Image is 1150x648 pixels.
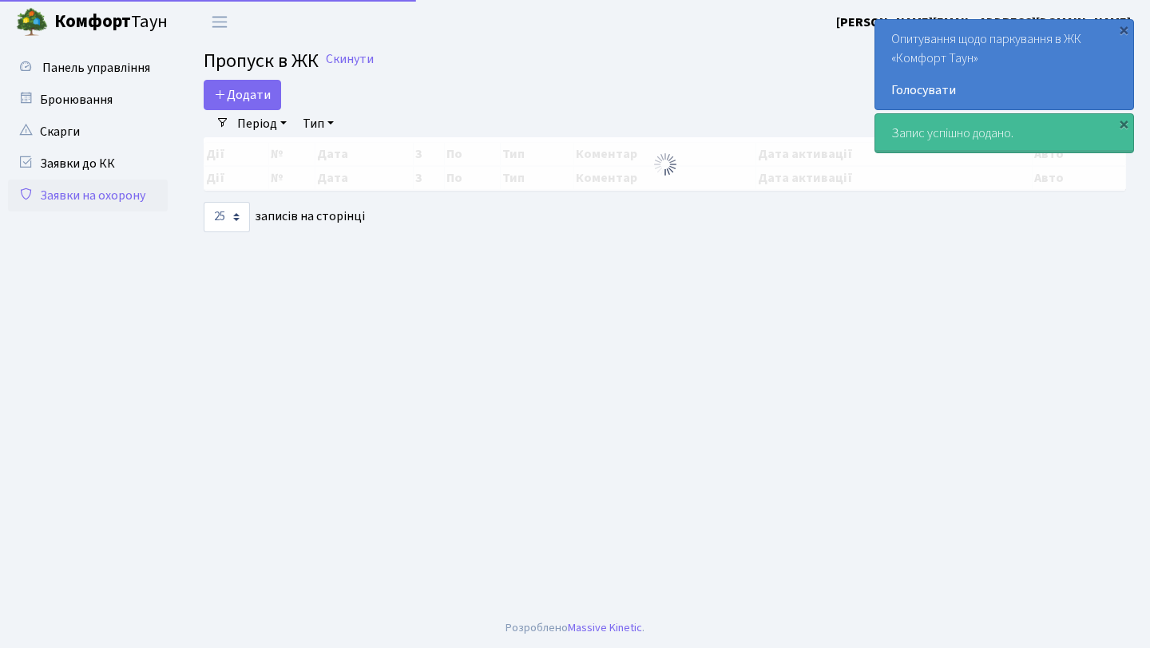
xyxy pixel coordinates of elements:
b: [PERSON_NAME][EMAIL_ADDRESS][DOMAIN_NAME] [836,14,1131,31]
a: Додати [204,80,281,110]
a: Скинути [326,52,374,67]
a: Бронювання [8,84,168,116]
span: Додати [214,86,271,104]
select: записів на сторінці [204,202,250,232]
a: Тип [296,110,340,137]
a: [PERSON_NAME][EMAIL_ADDRESS][DOMAIN_NAME] [836,13,1131,32]
div: × [1116,116,1132,132]
div: Розроблено . [506,619,644,637]
img: logo.png [16,6,48,38]
a: Скарги [8,116,168,148]
a: Панель управління [8,52,168,84]
label: записів на сторінці [204,202,365,232]
span: Таун [54,9,168,36]
a: Голосувати [891,81,1117,100]
button: Переключити навігацію [200,9,240,35]
b: Комфорт [54,9,131,34]
span: Пропуск в ЖК [204,47,319,75]
a: Період [231,110,293,137]
a: Massive Kinetic [568,619,642,636]
a: Заявки на охорону [8,180,168,211]
img: Обробка... [652,152,678,177]
div: Запис успішно додано. [875,114,1133,152]
div: × [1116,22,1132,38]
span: Панель управління [42,59,150,77]
a: Заявки до КК [8,148,168,180]
div: Опитування щодо паркування в ЖК «Комфорт Таун» [875,20,1133,109]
